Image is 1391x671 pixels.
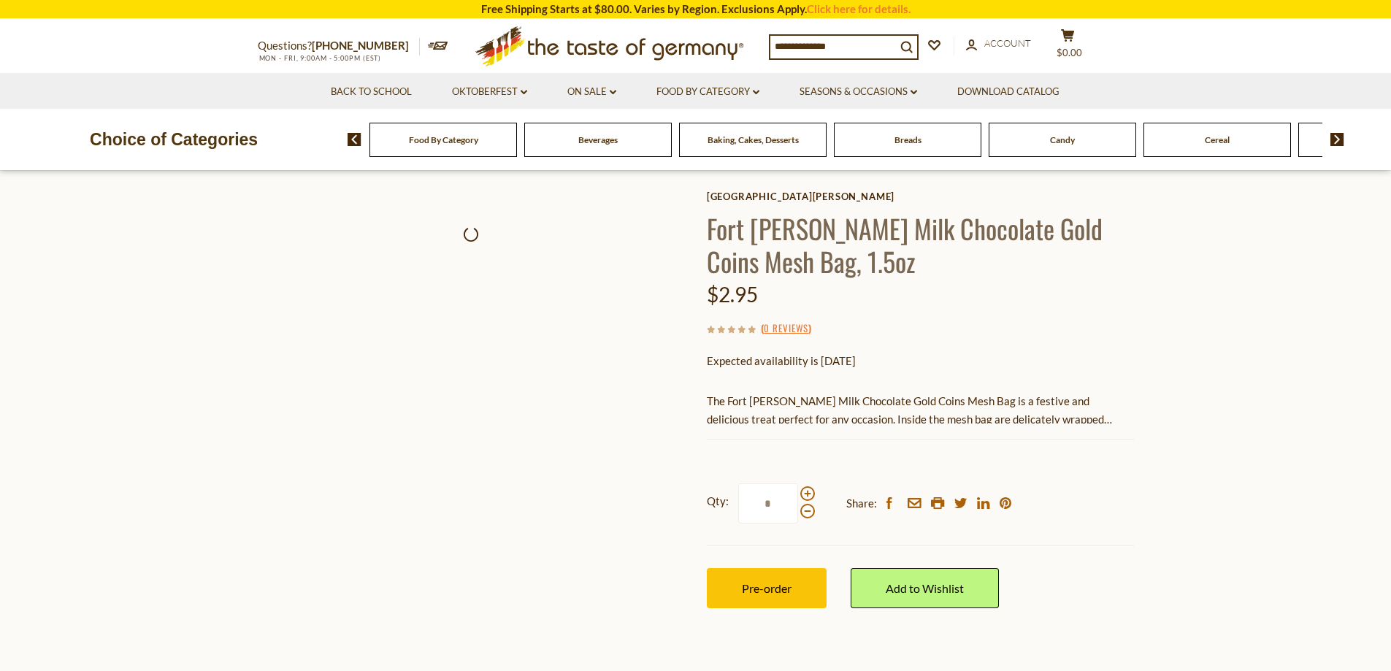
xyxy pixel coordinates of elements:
a: Account [966,36,1031,52]
a: Beverages [578,134,618,145]
a: Oktoberfest [452,84,527,100]
a: [GEOGRAPHIC_DATA][PERSON_NAME] [707,191,1134,202]
strong: Qty: [707,492,729,510]
a: Back to School [331,84,412,100]
a: Candy [1050,134,1075,145]
span: Account [984,37,1031,49]
p: The Fort [PERSON_NAME] Milk Chocolate Gold Coins Mesh Bag is a festive and delicious treat perfec... [707,392,1134,429]
input: Qty: [738,483,798,524]
a: Food By Category [409,134,478,145]
a: On Sale [567,84,616,100]
h1: Fort [PERSON_NAME] Milk Chocolate Gold Coins Mesh Bag, 1.5oz [707,212,1134,277]
a: [PHONE_NUMBER] [312,39,409,52]
a: Seasons & Occasions [800,84,917,100]
a: Click here for details. [807,2,911,15]
span: Pre-order [742,581,792,595]
span: $0.00 [1057,47,1082,58]
a: Cereal [1205,134,1230,145]
img: previous arrow [348,133,361,146]
a: Download Catalog [957,84,1059,100]
span: $2.95 [707,282,758,307]
img: next arrow [1330,133,1344,146]
p: Expected availability is [DATE] [707,352,1134,370]
button: Pre-order [707,568,827,608]
span: ( ) [761,321,811,335]
a: Breads [894,134,921,145]
a: 0 Reviews [764,321,808,337]
span: MON - FRI, 9:00AM - 5:00PM (EST) [258,54,382,62]
a: Baking, Cakes, Desserts [708,134,799,145]
p: Questions? [258,37,420,55]
span: Share: [846,494,877,513]
a: Add to Wishlist [851,568,999,608]
a: Food By Category [656,84,759,100]
button: $0.00 [1046,28,1090,65]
